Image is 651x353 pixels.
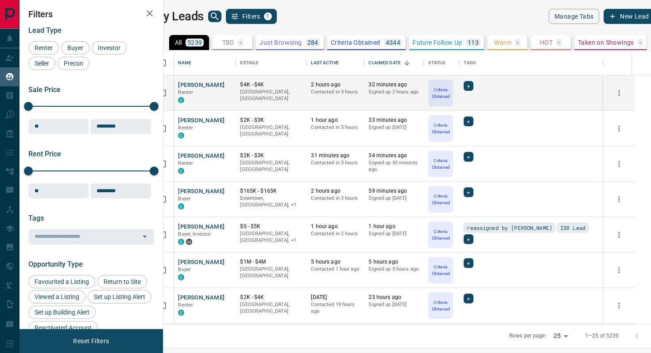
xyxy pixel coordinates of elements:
p: Contacted in 3 hours [311,195,360,202]
p: Criteria Obtained [429,264,452,277]
p: 31 minutes ago [311,152,360,159]
div: condos.ca [178,274,184,280]
button: Filters1 [226,9,277,24]
p: Signed up [DATE] [368,124,419,131]
p: 5 hours ago [311,258,360,266]
div: Name [178,50,191,75]
div: Reactivated Account [28,321,98,334]
p: 2 hours ago [311,187,360,195]
p: Contacted in 3 hours [311,159,360,167]
span: Return to Site [101,278,144,285]
p: 113 [468,39,479,46]
div: + [464,294,473,303]
div: + [464,187,473,197]
span: Seller [31,60,52,67]
div: + [464,234,473,244]
div: Renter [28,41,59,54]
button: [PERSON_NAME] [178,294,225,302]
div: Return to Site [97,275,147,288]
p: 284 [307,39,318,46]
p: 1–25 of 5239 [585,332,619,340]
div: Seller [28,57,55,70]
div: Tags [464,50,476,75]
p: $165K - $165K [240,187,302,195]
h1: My Leads [153,9,204,23]
div: Details [240,50,258,75]
div: Precon [58,57,89,70]
p: Signed up [DATE] [368,301,419,308]
div: Set up Listing Alert [88,290,151,303]
p: 1 hour ago [368,223,419,230]
p: Criteria Obtained [429,193,452,206]
button: more [612,122,626,135]
p: [DATE] [311,294,360,301]
span: Rent Price [28,150,61,158]
div: Details [236,50,306,75]
span: Favourited a Listing [31,278,92,285]
p: TBD [222,39,234,46]
button: [PERSON_NAME] [178,258,225,267]
div: condos.ca [178,132,184,139]
p: [GEOGRAPHIC_DATA], [GEOGRAPHIC_DATA] [240,124,302,138]
p: 34 minutes ago [368,152,419,159]
div: Buyer [61,41,89,54]
span: 1 [265,13,271,19]
p: Toronto [240,195,302,209]
button: Manage Tabs [549,9,599,24]
p: [GEOGRAPHIC_DATA], [GEOGRAPHIC_DATA] [240,301,302,315]
span: Lead Type [28,26,62,35]
p: $0 - $5K [240,223,302,230]
p: 5 hours ago [368,258,419,266]
p: Criteria Obtained [429,122,452,135]
p: $1M - $4M [240,258,302,266]
div: Favourited a Listing [28,275,95,288]
p: Mississauga [240,230,302,244]
div: condos.ca [178,97,184,103]
span: Buyer [64,44,86,51]
span: Renter [178,302,193,308]
p: Signed up 50 minutes ago [368,159,419,173]
p: Contacted 19 hours ago [311,301,360,315]
button: Reset Filters [67,334,115,349]
p: 23 hours ago [368,294,419,301]
span: Buyer [178,196,191,202]
div: + [464,116,473,126]
span: + [467,152,470,161]
p: Signed up [DATE] [368,230,419,237]
p: [GEOGRAPHIC_DATA], [GEOGRAPHIC_DATA] [240,159,302,173]
div: + [464,81,473,91]
p: HOT [540,39,553,46]
p: Contacted in 3 hours [311,89,360,96]
button: [PERSON_NAME] [178,223,225,231]
div: Claimed Date [364,50,424,75]
button: Open [139,230,151,243]
p: Criteria Obtained [429,299,452,312]
span: + [467,81,470,90]
div: Claimed Date [368,50,401,75]
p: 4344 [386,39,401,46]
span: Sale Price [28,85,61,94]
span: Renter [178,125,193,131]
div: 25 [550,330,571,342]
p: Contacted 1 hour ago [311,266,360,273]
span: Renter [31,44,56,51]
p: - [558,39,560,46]
button: more [612,193,626,206]
button: [PERSON_NAME] [178,187,225,196]
div: Set up Building Alert [28,306,96,319]
button: [PERSON_NAME] [178,152,225,160]
span: Precon [61,60,86,67]
p: Criteria Obtained [331,39,380,46]
p: Criteria Obtained [429,157,452,171]
span: Reactivated Account [31,324,95,331]
button: [PERSON_NAME] [178,116,225,125]
button: more [612,264,626,277]
p: - [517,39,519,46]
span: Set up Listing Alert [91,293,148,300]
p: Contacted in 3 hours [311,124,360,131]
h2: Filters [28,9,154,19]
button: more [612,228,626,241]
p: Rows per page: [509,332,546,340]
button: more [612,157,626,171]
p: 1 hour ago [311,223,360,230]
